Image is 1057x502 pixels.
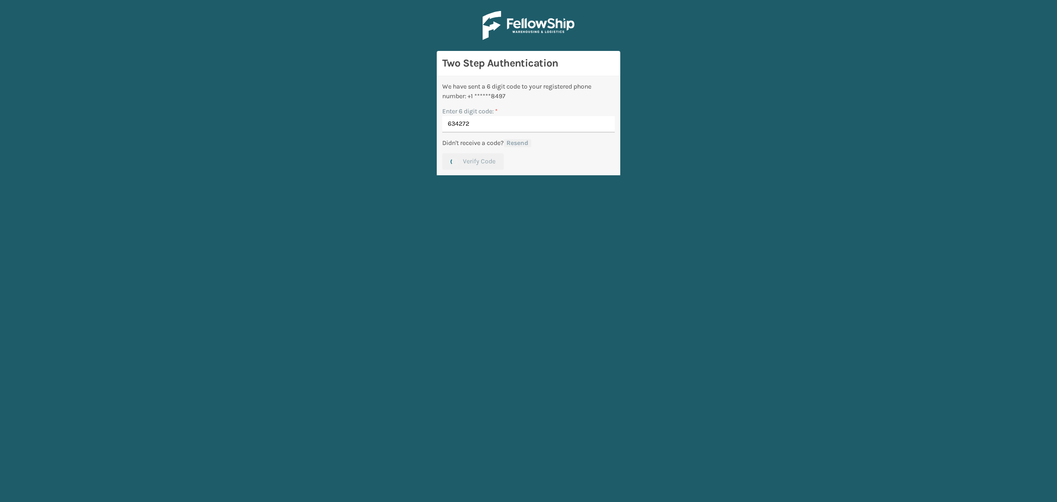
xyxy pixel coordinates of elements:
button: Resend [504,139,531,147]
p: Didn't receive a code? [442,138,504,148]
img: Logo [483,11,574,40]
h3: Two Step Authentication [442,56,615,70]
div: We have sent a 6 digit code to your registered phone number: +1 ******8497 [442,82,615,101]
label: Enter 6 digit code: [442,106,498,116]
button: Verify Code [442,153,504,170]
